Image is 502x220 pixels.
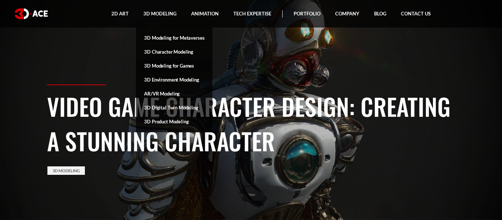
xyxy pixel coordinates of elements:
a: AR/VR Modeling [136,87,212,101]
a: 3D Modeling for Games [136,59,212,73]
a: 3D Modeling [47,166,85,175]
a: 3D Digital Twin Modeling [136,101,212,115]
h1: Video Game Character Design: Creating a Stunning Character [47,89,455,158]
a: 3D Modeling for Metaverses [136,31,212,45]
img: logo white [15,8,48,19]
a: 3D Character Modeling [136,45,212,59]
a: 3D Product Modeling [136,115,212,129]
a: 3D Environment Modeling [136,73,212,87]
